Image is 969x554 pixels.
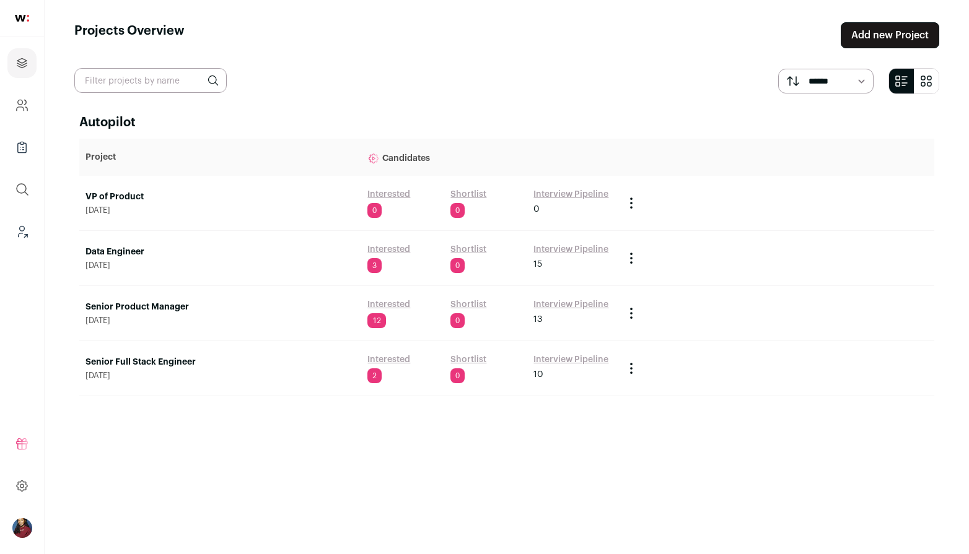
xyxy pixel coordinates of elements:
[7,48,37,78] a: Projects
[367,353,410,366] a: Interested
[450,298,486,311] a: Shortlist
[533,188,608,201] a: Interview Pipeline
[450,243,486,256] a: Shortlist
[533,353,608,366] a: Interview Pipeline
[450,313,465,328] span: 0
[533,258,542,271] span: 15
[12,518,32,538] img: 10010497-medium_jpg
[450,353,486,366] a: Shortlist
[367,298,410,311] a: Interested
[533,243,608,256] a: Interview Pipeline
[367,188,410,201] a: Interested
[85,356,355,368] a: Senior Full Stack Engineer
[7,217,37,246] a: Leads (Backoffice)
[367,258,382,273] span: 3
[450,203,465,218] span: 0
[79,114,934,131] h2: Autopilot
[15,15,29,22] img: wellfound-shorthand-0d5821cbd27db2630d0214b213865d53afaa358527fdda9d0ea32b1df1b89c2c.svg
[533,203,540,215] span: 0
[624,361,639,376] button: Project Actions
[367,243,410,256] a: Interested
[367,368,382,383] span: 2
[74,68,227,93] input: Filter projects by name
[450,258,465,273] span: 0
[367,313,386,328] span: 12
[533,313,542,326] span: 13
[7,132,37,162] a: Company Lists
[12,518,32,538] button: Open dropdown
[85,206,355,215] span: [DATE]
[533,298,608,311] a: Interview Pipeline
[85,151,355,163] p: Project
[624,306,639,321] button: Project Actions
[85,301,355,313] a: Senior Product Manager
[450,188,486,201] a: Shortlist
[533,368,543,381] span: 10
[85,316,355,326] span: [DATE]
[85,261,355,271] span: [DATE]
[450,368,465,383] span: 0
[367,145,612,170] p: Candidates
[624,251,639,266] button: Project Actions
[841,22,939,48] a: Add new Project
[85,246,355,258] a: Data Engineer
[85,371,355,381] span: [DATE]
[7,90,37,120] a: Company and ATS Settings
[74,22,185,48] h1: Projects Overview
[367,203,382,218] span: 0
[85,191,355,203] a: VP of Product
[624,196,639,210] button: Project Actions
